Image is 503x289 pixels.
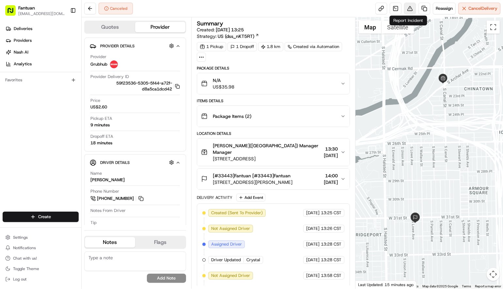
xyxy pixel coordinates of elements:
[197,106,350,127] button: Package Items (2)
[197,42,226,51] div: 1 Pickup
[90,122,110,128] div: 9 minutes
[90,80,180,92] button: 59f23536-5305-5f44-a72f-d8a5ca1dcd42
[29,69,90,74] div: We're available if you need us!
[359,21,382,34] button: Show street map
[90,61,107,67] span: Grubhub
[111,64,119,72] button: Start new chat
[475,284,501,288] a: Report a map error
[90,177,125,183] div: [PERSON_NAME]
[20,101,53,106] span: [PERSON_NAME]
[90,195,145,202] a: [PHONE_NUMBER]
[487,268,500,281] button: Map camera controls
[14,26,32,32] span: Deliveries
[29,62,107,69] div: Start new chat
[285,42,342,51] a: Created via Automation
[54,119,56,124] span: •
[7,26,119,37] p: Welcome 👋
[218,33,254,40] span: US (dss_nKT5RT)
[14,62,25,74] img: 8016278978528_b943e370aa5ada12b00a_72.png
[13,102,18,107] img: 1736555255976-a54dd68f-1ca7-489b-9aae-adbdc363a1c4
[3,24,81,34] a: Deliveries
[197,169,350,189] button: [#33443]Fantuan [#33443]Fantuan[STREET_ADDRESS][PERSON_NAME]14:00[DATE]
[46,162,79,167] a: Powered byPylon
[13,235,28,240] span: Settings
[321,210,341,216] span: 13:25 CST
[14,38,32,43] span: Providers
[13,146,50,153] span: Knowledge Base
[382,21,414,34] button: Show satellite imagery
[197,98,350,104] div: Items Details
[90,208,126,214] span: Notes From Driver
[90,170,102,176] span: Name
[97,196,134,201] span: [PHONE_NUMBER]
[54,101,56,106] span: •
[211,210,263,216] span: Created (Sent To Provider)
[101,84,119,91] button: See all
[213,113,251,120] span: Package Items ( 2 )
[58,101,73,106] span: 8月15日
[3,254,79,263] button: Chat with us!
[422,284,458,288] span: Map data ©2025 Google
[197,131,350,136] div: Location Details
[213,155,322,162] span: [STREET_ADDRESS]
[236,194,265,201] button: Add Event
[100,160,130,165] span: Driver Details
[3,233,79,242] button: Settings
[13,266,39,271] span: Toggle Theme
[85,22,135,32] button: Quotes
[246,257,260,263] span: Crystal
[306,241,320,247] span: [DATE]
[90,98,100,104] span: Price
[228,42,257,51] div: 1 Dropoff
[213,179,292,185] span: [STREET_ADDRESS][PERSON_NAME]
[14,49,28,55] span: Nash AI
[13,277,26,282] span: Log out
[7,85,42,90] div: Past conversations
[211,226,250,232] span: Not Assigned Driver
[197,26,244,33] span: Created:
[324,146,338,152] span: 13:30
[3,59,81,69] a: Analytics
[306,210,320,216] span: [DATE]
[197,21,223,26] h3: Summary
[85,237,135,248] button: Notes
[90,157,181,168] button: Driver Details
[7,7,20,20] img: Nash
[62,146,105,153] span: API Documentation
[3,75,79,85] div: Favorites
[53,143,107,155] a: 💻API Documentation
[389,16,427,25] div: Report Incident
[213,84,234,90] span: US$35.98
[213,142,322,155] span: [PERSON_NAME]([GEOGRAPHIC_DATA]) Manager Manager
[90,140,112,146] div: 18 minutes
[90,104,107,110] span: US$2.60
[90,220,97,226] span: Tip
[90,134,113,139] span: Dropoff ETA
[58,119,73,124] span: 8月14日
[14,61,32,67] span: Analytics
[436,6,453,11] span: Reassign
[90,116,112,121] span: Pickup ETA
[211,273,250,279] span: Not Assigned Driver
[306,257,320,263] span: [DATE]
[324,152,338,159] span: [DATE]
[20,119,53,124] span: [PERSON_NAME]
[324,172,338,179] span: 14:00
[135,22,185,32] button: Provider
[18,11,65,16] button: [EMAIL_ADDRESS][DOMAIN_NAME]
[3,243,79,252] button: Notifications
[487,21,500,34] button: Toggle fullscreen view
[7,95,17,105] img: Asif Zaman Khan
[3,275,79,284] button: Log out
[13,119,18,124] img: 1736555255976-a54dd68f-1ca7-489b-9aae-adbdc363a1c4
[99,3,133,14] button: Canceled
[357,280,379,289] a: Open this area in Google Maps (opens a new window)
[306,273,320,279] span: [DATE]
[18,5,35,11] button: Fantuan
[7,62,18,74] img: 1736555255976-a54dd68f-1ca7-489b-9aae-adbdc363a1c4
[90,74,129,80] span: Provider Delivery ID
[90,54,106,60] span: Provider
[197,73,350,94] button: N/AUS$35.98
